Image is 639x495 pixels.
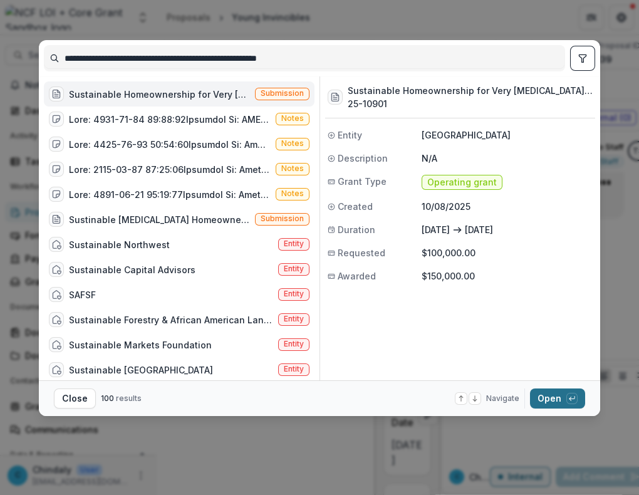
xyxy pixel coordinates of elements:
[422,223,450,236] p: [DATE]
[69,288,96,301] div: SAFSF
[338,246,385,259] span: Requested
[69,213,250,226] div: Sustinable [MEDICAL_DATA] Homeownership/General Support
[281,139,304,148] span: Notes
[69,363,213,377] div: Sustainable [GEOGRAPHIC_DATA]
[69,263,195,276] div: Sustainable Capital Advisors
[69,238,170,251] div: Sustainable Northwest
[101,393,114,403] span: 100
[69,188,271,201] div: Lore: 4891-06-21 95:19:77Ipsumdol Si: Ametcons AdipisCing el Seddoeiusm Temporinc: Utlabor: Etdol...
[284,289,304,298] span: Entity
[261,89,304,98] span: Submission
[465,223,493,236] p: [DATE]
[338,128,362,142] span: Entity
[69,313,273,326] div: Sustainable Forestry & African American Land Retention Network
[422,246,593,259] p: $100,000.00
[261,214,304,223] span: Submission
[570,46,595,71] button: toggle filters
[69,138,271,151] div: Lore: 4425-76-93 50:54:60Ipsumdol Si: Ametc AdipIsci el Seddoeiusm Temporinc: Utlabo EtdolOremagn...
[422,200,593,213] p: 10/08/2025
[284,315,304,323] span: Entity
[486,393,519,404] span: Navigate
[422,128,593,142] p: [GEOGRAPHIC_DATA]
[338,200,373,213] span: Created
[281,114,304,123] span: Notes
[284,239,304,248] span: Entity
[348,97,593,110] h3: 25-10901
[338,269,376,283] span: Awarded
[422,269,593,283] p: $150,000.00
[284,264,304,273] span: Entity
[69,88,250,101] div: Sustainable Homeownership for Very [MEDICAL_DATA] People of Color
[338,152,388,165] span: Description
[69,163,271,176] div: Lore: 2115-03-87 87:25:06Ipsumdol Si: Ametconse AdipiscInge se Doeiusmodt Incididun: Utla EtdolOr...
[281,189,304,198] span: Notes
[338,175,387,188] span: Grant Type
[422,152,593,165] p: N/A
[427,177,497,188] span: Operating grant
[281,164,304,173] span: Notes
[69,338,212,352] div: Sustainable Markets Foundation
[530,388,585,409] button: Open
[54,388,96,409] button: Close
[338,223,375,236] span: Duration
[116,393,142,403] span: results
[348,84,593,97] h3: Sustainable Homeownership for Very [MEDICAL_DATA] People of Color
[284,365,304,373] span: Entity
[69,113,271,126] div: Lore: 4931-71-84 89:88:92Ipsumdol Si: AMETCON ADIPISCInge se Doeiusmodt Incididun: UTLABOR ETDOLO...
[284,340,304,348] span: Entity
